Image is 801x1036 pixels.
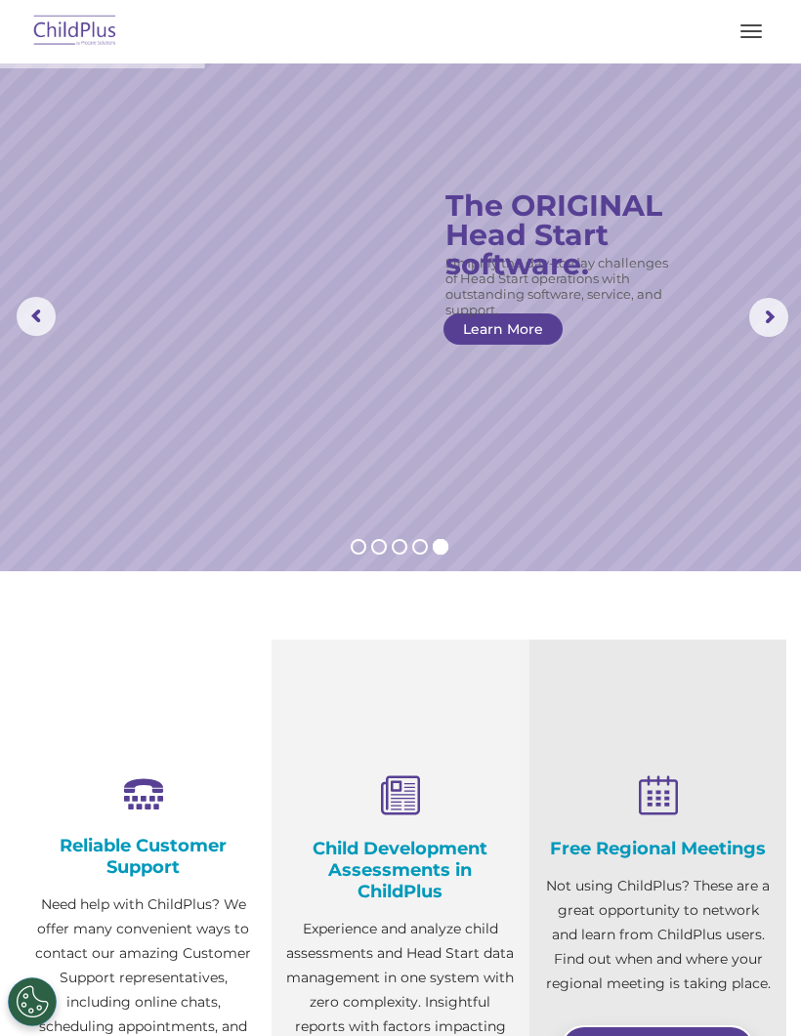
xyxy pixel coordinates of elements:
a: Learn More [443,313,563,345]
rs-layer: The ORIGINAL Head Start software. [445,191,695,279]
h4: Reliable Customer Support [29,835,257,878]
rs-layer: Simplify the day-to-day challenges of Head Start operations with outstanding software, service, a... [445,255,679,317]
button: Cookies Settings [8,977,57,1026]
h4: Free Regional Meetings [544,838,772,859]
img: ChildPlus by Procare Solutions [29,9,121,55]
h4: Child Development Assessments in ChildPlus [286,838,514,902]
p: Not using ChildPlus? These are a great opportunity to network and learn from ChildPlus users. Fin... [544,874,772,996]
